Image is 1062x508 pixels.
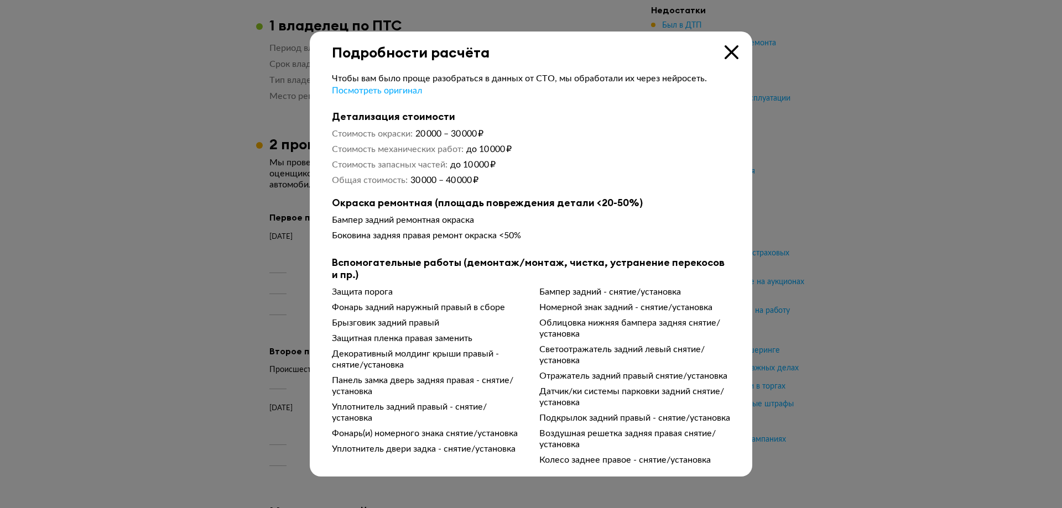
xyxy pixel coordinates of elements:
div: Бампер задний - снятие/установка [539,286,730,297]
div: Уплотнитель задний правый - снятие/установка [332,401,523,423]
div: Фонарь(и) номерного знака снятие/установка [332,428,523,439]
div: Декоративный молдинг крыши правый - снятие/установка [332,348,523,370]
div: Воздушная решетка задняя правая снятие/установка [539,428,730,450]
span: Чтобы вам было проще разобраться в данных от СТО, мы обработали их через нейросеть. [332,74,707,83]
b: Окраска ремонтная (площадь повреждения детали <20-50%) [332,197,730,209]
div: Подробности расчёта [310,32,752,61]
div: Датчик/ки системы парковки задний снятие/установка [539,386,730,408]
div: Светоотражатель задний левый снятие/установка [539,344,730,366]
span: до 10 000 ₽ [450,160,496,169]
div: Защита порога [332,286,523,297]
span: Посмотреть оригинал [332,86,422,95]
dt: Стоимость окраски [332,128,413,139]
div: Защитная пленка правая заменить [332,333,523,344]
dt: Стоимость запасных частей [332,159,447,170]
div: Колесо заднее правое - снятие/установка [539,454,730,465]
span: 30 000 – 40 000 ₽ [410,176,478,185]
div: Подкрылок задний правый - снятие/установка [539,412,730,423]
dt: Стоимость механических работ [332,144,464,155]
dt: Общая стоимость [332,175,408,186]
span: до 10 000 ₽ [466,145,512,154]
div: Боковина задняя правая ремонт окраска <50% [332,230,730,241]
div: Фонарь задний наружный правый в сборе [332,302,523,313]
b: Вспомогательные работы (демонтаж/монтаж, чистка, устранение перекосов и пр.) [332,256,730,281]
b: Детализация стоимости [332,111,730,123]
div: Брызговик задний правый [332,317,523,328]
div: Бампер задний ремонтная окраска [332,214,730,226]
div: Панель замка дверь задняя правая - снятие/установка [332,375,523,397]
div: Уплотнитель двери задка - снятие/установка [332,443,523,454]
div: Облицовка нижняя бампера задняя снятие/установка [539,317,730,339]
div: Отражатель задний правый снятие/установка [539,370,730,381]
span: 20 000 – 30 000 ₽ [415,129,483,138]
div: Номерной знак задний - снятие/установка [539,302,730,313]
